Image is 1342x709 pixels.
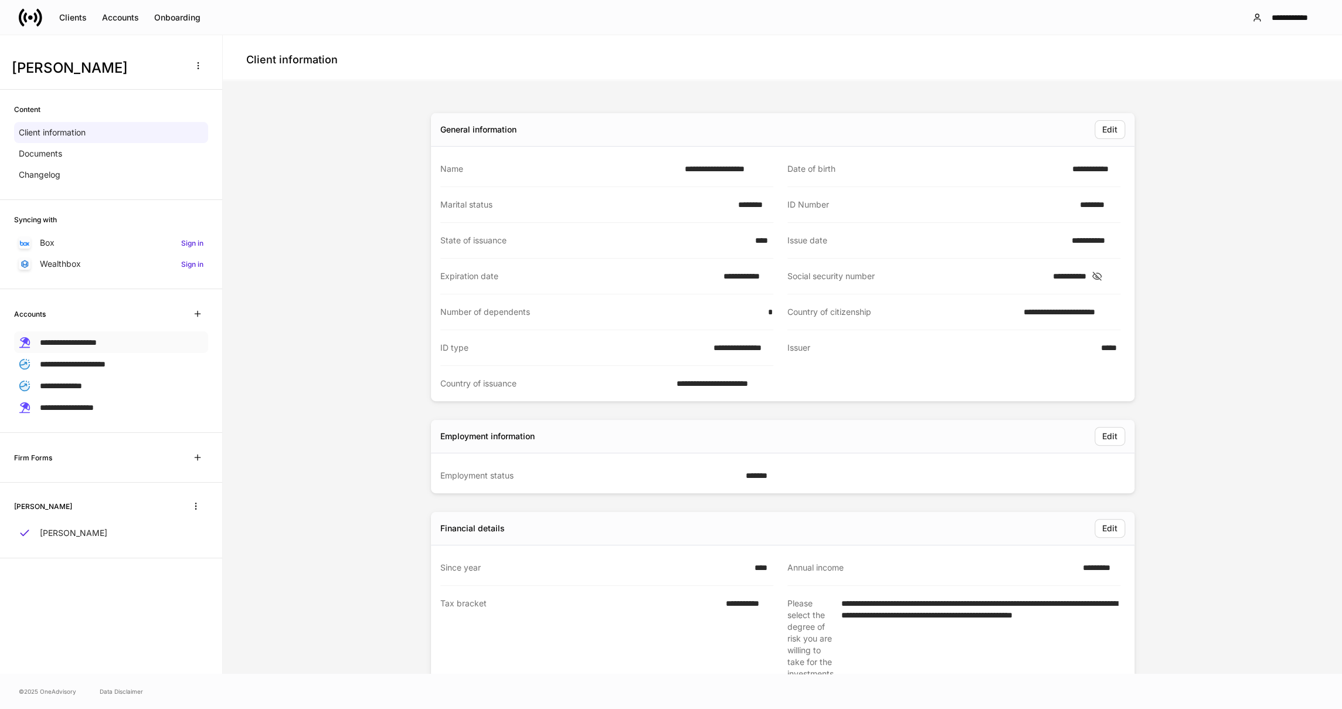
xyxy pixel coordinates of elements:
div: Since year [440,562,748,574]
div: Annual income [787,562,1076,574]
h3: [PERSON_NAME] [12,59,181,77]
div: Date of birth [787,163,1065,175]
h6: [PERSON_NAME] [14,501,72,512]
p: Changelog [19,169,60,181]
div: Employment information [440,430,535,442]
div: Country of citizenship [787,306,1017,318]
h6: Syncing with [14,214,57,225]
h4: Client information [246,53,338,67]
div: Number of dependents [440,306,761,318]
div: Accounts [102,13,139,22]
p: Documents [19,148,62,160]
a: BoxSign in [14,232,208,253]
div: Clients [59,13,87,22]
div: Name [440,163,678,175]
button: Edit [1095,519,1125,538]
div: Country of issuance [440,378,670,389]
h6: Sign in [181,238,203,249]
div: Employment status [440,470,739,481]
div: Onboarding [154,13,201,22]
div: ID type [440,342,706,354]
p: Box [40,237,55,249]
button: Onboarding [147,8,208,27]
a: Client information [14,122,208,143]
div: Edit [1102,125,1117,134]
div: ID Number [787,199,1073,211]
button: Edit [1095,120,1125,139]
span: © 2025 OneAdvisory [19,687,76,696]
div: Financial details [440,523,505,534]
a: Documents [14,143,208,164]
p: Client information [19,127,86,138]
div: Issuer [787,342,1095,354]
div: State of issuance [440,235,748,246]
div: Issue date [787,235,1065,246]
img: oYqM9ojoZLfzCHUefNbBcWHcyDPbQKagtYciMC8pFl3iZXy3dU33Uwy+706y+0q2uJ1ghNQf2OIHrSh50tUd9HaB5oMc62p0G... [20,240,29,246]
p: [PERSON_NAME] [40,527,107,539]
button: Accounts [94,8,147,27]
button: Edit [1095,427,1125,446]
div: Marital status [440,199,732,211]
a: Changelog [14,164,208,185]
h6: Accounts [14,308,46,320]
h6: Content [14,104,40,115]
div: Edit [1102,524,1117,532]
button: Clients [52,8,94,27]
div: Edit [1102,432,1117,440]
h6: Sign in [181,259,203,270]
p: Wealthbox [40,258,81,270]
a: WealthboxSign in [14,253,208,274]
a: Data Disclaimer [100,687,143,696]
div: Please select the degree of risk you are willing to take for the investments across your relation... [787,598,835,703]
div: Expiration date [440,270,716,282]
div: General information [440,124,517,135]
div: Tax bracket [440,598,719,703]
a: [PERSON_NAME] [14,523,208,544]
h6: Firm Forms [14,452,52,463]
div: Social security number [787,270,1047,282]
